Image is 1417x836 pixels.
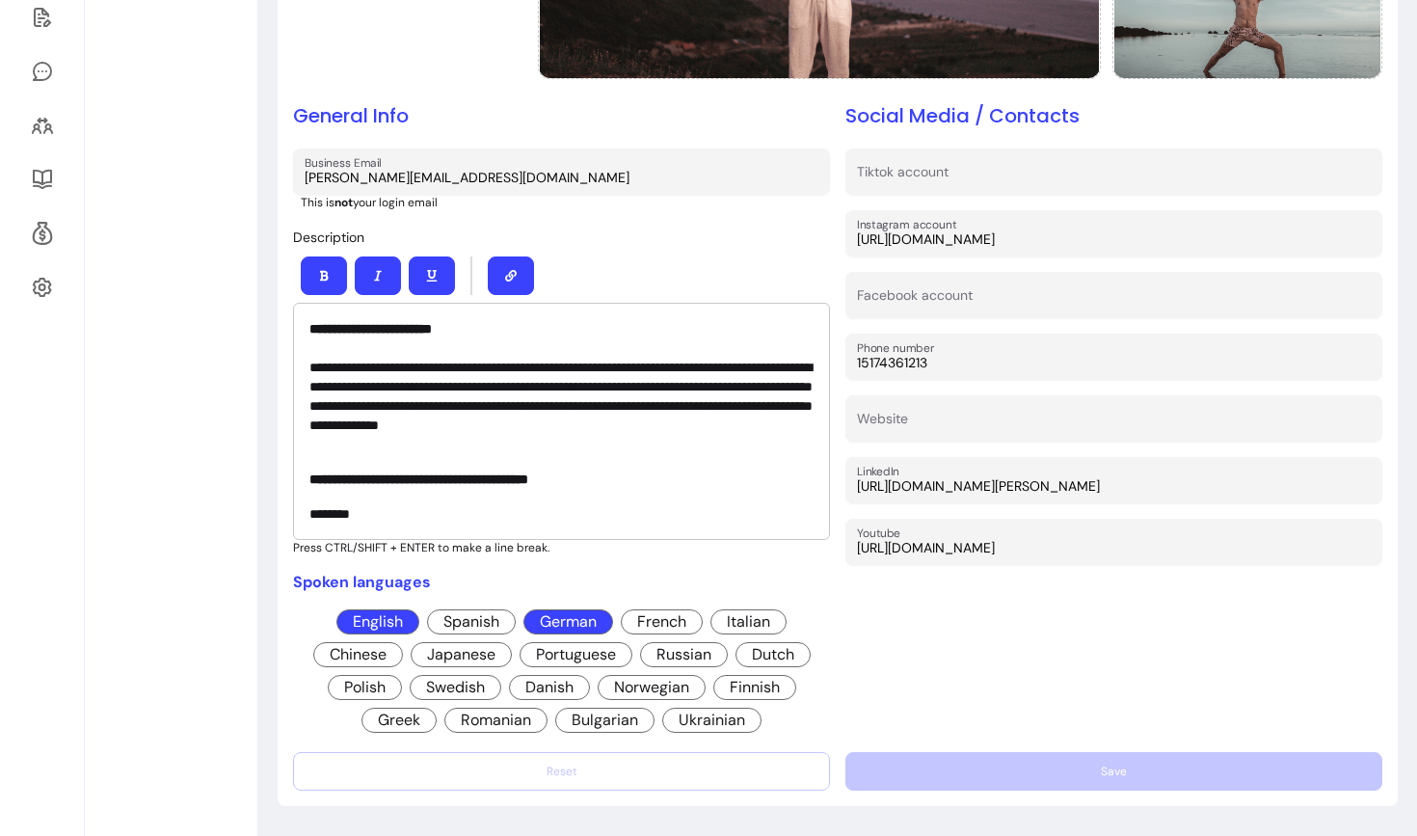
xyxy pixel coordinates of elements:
h2: Social Media / Contacts [845,102,1382,129]
span: Description [293,229,364,246]
p: Press CTRL/SHIFT + ENTER to make a line break. [293,540,830,555]
span: English [336,609,419,634]
span: Italian [710,609,787,634]
input: Phone number [857,353,1371,372]
a: Settings [23,264,61,310]
span: Romanian [444,708,548,733]
span: Chinese [313,642,403,667]
span: Bulgarian [555,708,655,733]
span: Japanese [411,642,512,667]
a: Clients [23,102,61,148]
input: Youtube [857,538,1371,557]
label: Instagram account [857,216,963,232]
a: Resources [23,156,61,202]
input: Facebook account [857,291,1371,310]
input: Instagram account [857,229,1371,249]
span: German [523,609,613,634]
span: Danish [509,675,590,700]
p: This is your login email [301,195,830,210]
p: Spoken languages [293,571,830,594]
span: Ukrainian [662,708,762,733]
input: LinkedIn [857,476,1371,496]
input: Tiktok account [857,168,1371,187]
span: Polish [328,675,402,700]
label: Youtube [857,525,907,541]
span: Dutch [735,642,811,667]
input: Business Email [305,168,818,187]
span: Greek [361,708,437,733]
span: Finnish [713,675,796,700]
label: Phone number [857,339,941,356]
span: Norwegian [598,675,706,700]
span: Russian [640,642,728,667]
span: Spanish [427,609,516,634]
span: Portuguese [520,642,632,667]
span: French [621,609,703,634]
label: Business Email [305,154,388,171]
input: Website [857,415,1371,434]
a: My Messages [23,48,61,94]
label: LinkedIn [857,463,906,479]
b: not [334,195,353,210]
span: Swedish [410,675,501,700]
a: Refer & Earn [23,210,61,256]
h2: General Info [293,102,830,129]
